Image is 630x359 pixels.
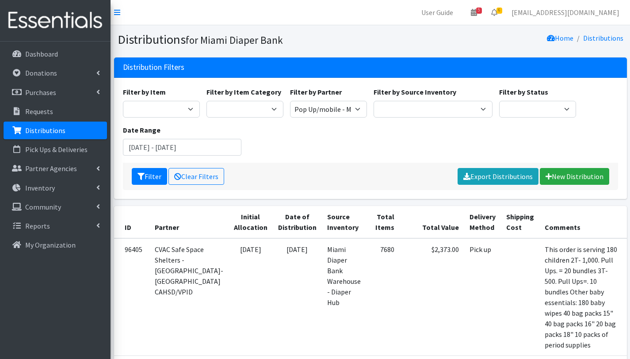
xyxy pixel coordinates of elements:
[123,87,166,97] label: Filter by Item
[168,168,224,185] a: Clear Filters
[4,141,107,158] a: Pick Ups & Deliveries
[374,87,456,97] label: Filter by Source Inventory
[149,238,229,356] td: CVAC Safe Space Shelters - [GEOGRAPHIC_DATA]- [GEOGRAPHIC_DATA] CAHSD/VPID
[132,168,167,185] button: Filter
[4,122,107,139] a: Distributions
[118,32,367,47] h1: Distributions
[25,202,61,211] p: Community
[4,217,107,235] a: Reports
[4,236,107,254] a: My Organization
[25,222,50,230] p: Reports
[400,238,464,356] td: $2,373.00
[114,206,149,238] th: ID
[464,238,501,356] td: Pick up
[123,63,184,72] h3: Distribution Filters
[476,8,482,14] span: 5
[206,87,281,97] label: Filter by Item Category
[547,34,573,42] a: Home
[25,88,56,97] p: Purchases
[4,179,107,197] a: Inventory
[484,4,504,21] a: 6
[4,6,107,35] img: HumanEssentials
[366,238,400,356] td: 7680
[366,206,400,238] th: Total Items
[123,125,160,135] label: Date Range
[290,87,342,97] label: Filter by Partner
[4,64,107,82] a: Donations
[123,139,242,156] input: January 1, 2011 - December 31, 2011
[25,69,57,77] p: Donations
[414,4,460,21] a: User Guide
[501,206,539,238] th: Shipping Cost
[499,87,548,97] label: Filter by Status
[229,238,273,356] td: [DATE]
[25,126,65,135] p: Distributions
[25,164,77,173] p: Partner Agencies
[322,238,366,356] td: Miami Diaper Bank Warehouse - Diaper Hub
[464,4,484,21] a: 5
[539,238,624,356] td: This order is serving 180 children 2T- 1,000. Pull Ups. = 20 bundles 3T- 500. Pull Ups=. 10 bundl...
[496,8,502,14] span: 6
[25,241,76,249] p: My Organization
[4,103,107,120] a: Requests
[539,206,624,238] th: Comments
[464,206,501,238] th: Delivery Method
[4,198,107,216] a: Community
[273,206,322,238] th: Date of Distribution
[540,168,609,185] a: New Distribution
[322,206,366,238] th: Source Inventory
[25,50,58,58] p: Dashboard
[25,183,55,192] p: Inventory
[186,34,283,46] small: for Miami Diaper Bank
[400,206,464,238] th: Total Value
[229,206,273,238] th: Initial Allocation
[273,238,322,356] td: [DATE]
[149,206,229,238] th: Partner
[4,160,107,177] a: Partner Agencies
[4,45,107,63] a: Dashboard
[25,145,88,154] p: Pick Ups & Deliveries
[504,4,626,21] a: [EMAIL_ADDRESS][DOMAIN_NAME]
[583,34,623,42] a: Distributions
[4,84,107,101] a: Purchases
[458,168,538,185] a: Export Distributions
[25,107,53,116] p: Requests
[114,238,149,356] td: 96405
